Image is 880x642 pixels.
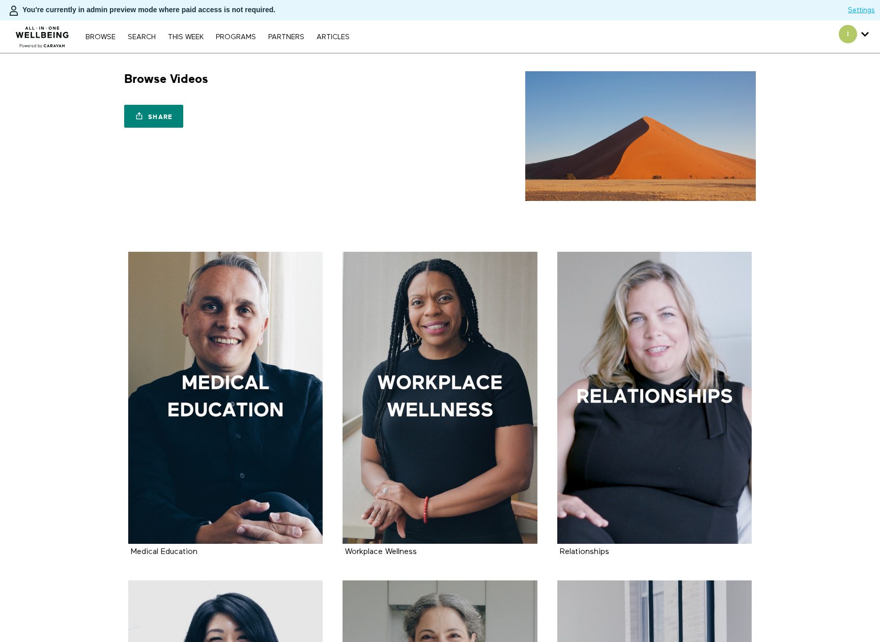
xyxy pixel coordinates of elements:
[848,5,875,15] a: Settings
[831,20,876,53] div: Secondary
[211,34,261,41] a: PROGRAMS
[345,548,417,556] a: Workplace Wellness
[131,548,197,556] a: Medical Education
[343,252,537,544] a: Workplace Wellness
[8,5,20,17] img: person-bdfc0eaa9744423c596e6e1c01710c89950b1dff7c83b5d61d716cfd8139584f.svg
[12,19,73,49] img: CARAVAN
[525,71,756,201] img: Browse Videos
[124,105,183,128] a: Share
[163,34,209,41] a: THIS WEEK
[311,34,355,41] a: ARTICLES
[128,252,323,544] a: Medical Education
[560,548,609,556] a: Relationships
[123,34,161,41] a: Search
[80,32,354,42] nav: Primary
[124,71,208,87] h1: Browse Videos
[263,34,309,41] a: PARTNERS
[80,34,121,41] a: Browse
[557,252,752,544] a: Relationships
